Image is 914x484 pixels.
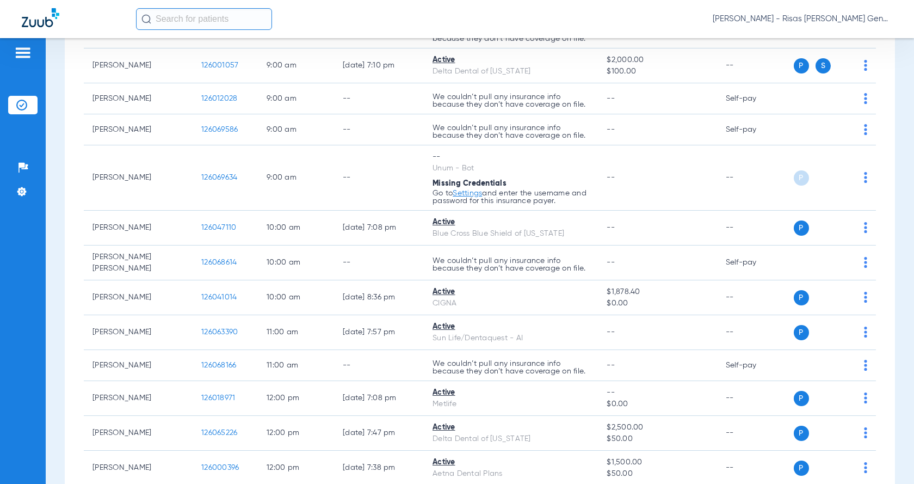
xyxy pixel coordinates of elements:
[334,145,424,211] td: --
[607,286,708,298] span: $1,878.40
[141,14,151,24] img: Search Icon
[607,95,615,102] span: --
[433,228,589,240] div: Blue Cross Blue Shield of [US_STATE]
[433,286,589,298] div: Active
[433,257,589,272] p: We couldn’t pull any insurance info because they don’t have coverage on file.
[607,387,708,399] span: --
[864,222,867,233] img: group-dot-blue.svg
[258,83,334,114] td: 9:00 AM
[453,189,482,197] a: Settings
[864,60,867,71] img: group-dot-blue.svg
[334,280,424,315] td: [DATE] 8:36 PM
[433,217,589,228] div: Active
[334,114,424,145] td: --
[864,292,867,303] img: group-dot-blue.svg
[717,350,791,381] td: Self-pay
[84,83,193,114] td: [PERSON_NAME]
[607,362,615,369] span: --
[433,457,589,468] div: Active
[84,416,193,451] td: [PERSON_NAME]
[860,432,914,484] iframe: Chat Widget
[433,360,589,375] p: We couldn’t pull any insurance info because they don’t have coverage on file.
[334,350,424,381] td: --
[864,327,867,338] img: group-dot-blue.svg
[201,394,235,402] span: 126018971
[607,457,708,468] span: $1,500.00
[717,416,791,451] td: --
[794,461,809,476] span: P
[433,189,589,205] p: Go to and enter the username and password for this insurance payer.
[433,93,589,108] p: We couldn’t pull any insurance info because they don’t have coverage on file.
[607,66,708,77] span: $100.00
[607,126,615,133] span: --
[84,114,193,145] td: [PERSON_NAME]
[794,58,809,73] span: P
[136,8,272,30] input: Search for patients
[794,325,809,340] span: P
[201,126,238,133] span: 126069586
[433,151,589,163] div: --
[201,95,237,102] span: 126012028
[84,246,193,280] td: [PERSON_NAME] [PERSON_NAME]
[258,246,334,280] td: 10:00 AM
[334,48,424,83] td: [DATE] 7:10 PM
[607,433,708,445] span: $50.00
[84,48,193,83] td: [PERSON_NAME]
[717,83,791,114] td: Self-pay
[334,381,424,416] td: [DATE] 7:08 PM
[334,83,424,114] td: --
[607,259,615,266] span: --
[258,280,334,315] td: 10:00 AM
[334,416,424,451] td: [DATE] 7:47 PM
[864,257,867,268] img: group-dot-blue.svg
[794,170,809,186] span: P
[717,315,791,350] td: --
[794,391,809,406] span: P
[794,290,809,305] span: P
[717,145,791,211] td: --
[201,328,238,336] span: 126063390
[864,393,867,403] img: group-dot-blue.svg
[84,350,193,381] td: [PERSON_NAME]
[713,14,892,24] span: [PERSON_NAME] - Risas [PERSON_NAME] General
[717,114,791,145] td: Self-pay
[433,180,507,187] span: Missing Credentials
[864,360,867,371] img: group-dot-blue.svg
[607,54,708,66] span: $2,000.00
[201,293,237,301] span: 126041014
[864,124,867,135] img: group-dot-blue.svg
[258,350,334,381] td: 11:00 AM
[22,8,59,27] img: Zuub Logo
[84,145,193,211] td: [PERSON_NAME]
[433,387,589,399] div: Active
[433,433,589,445] div: Delta Dental of [US_STATE]
[201,259,237,266] span: 126068614
[433,422,589,433] div: Active
[864,172,867,183] img: group-dot-blue.svg
[717,246,791,280] td: Self-pay
[794,220,809,236] span: P
[258,416,334,451] td: 12:00 PM
[717,280,791,315] td: --
[816,58,831,73] span: S
[258,145,334,211] td: 9:00 AM
[433,163,589,174] div: Unum - Bot
[201,362,236,369] span: 126068166
[794,426,809,441] span: P
[607,174,615,181] span: --
[334,246,424,280] td: --
[607,399,708,410] span: $0.00
[717,211,791,246] td: --
[607,298,708,309] span: $0.00
[607,328,615,336] span: --
[433,66,589,77] div: Delta Dental of [US_STATE]
[14,46,32,59] img: hamburger-icon
[433,333,589,344] div: Sun Life/Dentaquest - AI
[717,48,791,83] td: --
[201,62,238,69] span: 126001057
[84,381,193,416] td: [PERSON_NAME]
[864,93,867,104] img: group-dot-blue.svg
[607,224,615,231] span: --
[433,321,589,333] div: Active
[201,464,239,471] span: 126000396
